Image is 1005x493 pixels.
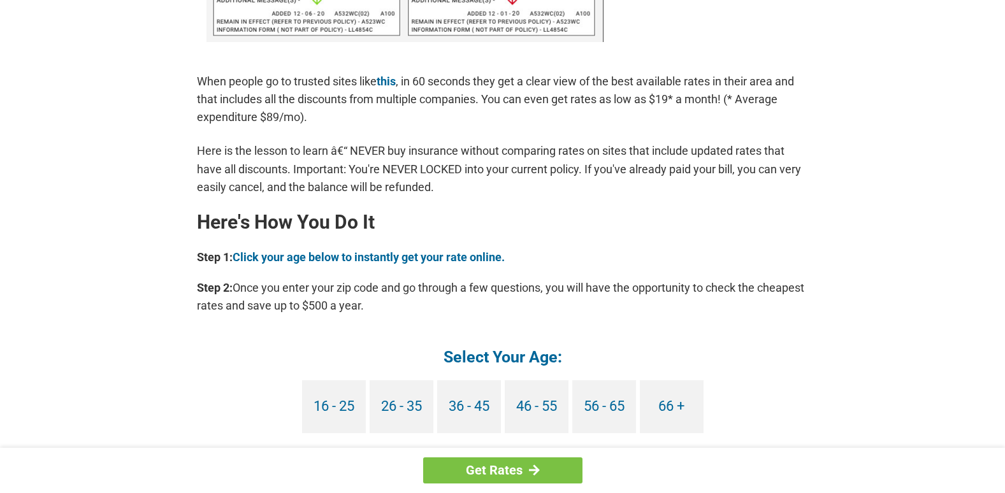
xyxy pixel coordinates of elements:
[423,457,582,483] a: Get Rates
[572,380,636,433] a: 56 - 65
[640,380,704,433] a: 66 +
[197,212,809,232] h2: Here's How You Do It
[197,347,809,368] h4: Select Your Age:
[370,380,433,433] a: 26 - 35
[377,75,396,88] a: this
[233,250,505,264] a: Click your age below to instantly get your rate online.
[197,279,809,315] p: Once you enter your zip code and go through a few questions, you will have the opportunity to che...
[197,281,233,294] b: Step 2:
[197,142,809,196] p: Here is the lesson to learn â€“ NEVER buy insurance without comparing rates on sites that include...
[197,73,809,126] p: When people go to trusted sites like , in 60 seconds they get a clear view of the best available ...
[505,380,568,433] a: 46 - 55
[302,380,366,433] a: 16 - 25
[437,380,501,433] a: 36 - 45
[197,250,233,264] b: Step 1:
